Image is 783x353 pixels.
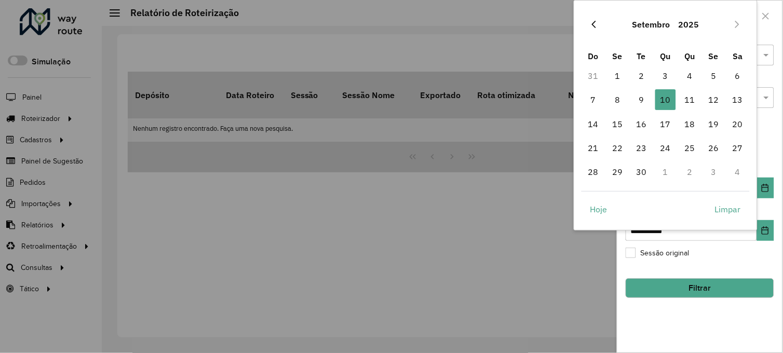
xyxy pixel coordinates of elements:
[702,64,726,88] td: 5
[727,65,748,86] span: 6
[629,64,653,88] td: 2
[726,88,750,112] td: 13
[757,178,774,198] button: Choose Date
[631,65,652,86] span: 2
[629,160,653,184] td: 30
[678,64,701,88] td: 4
[679,65,700,86] span: 4
[607,114,628,134] span: 15
[582,136,605,160] td: 21
[631,161,652,182] span: 30
[654,160,678,184] td: 1
[654,112,678,136] td: 17
[607,161,628,182] span: 29
[733,51,743,61] span: Sa
[706,199,750,220] button: Limpar
[655,65,676,86] span: 3
[679,138,700,158] span: 25
[607,138,628,158] span: 22
[631,114,652,134] span: 16
[654,64,678,88] td: 3
[583,114,604,134] span: 14
[727,89,748,110] span: 13
[583,138,604,158] span: 21
[660,51,671,61] span: Qu
[583,161,604,182] span: 28
[704,114,724,134] span: 19
[629,136,653,160] td: 23
[679,114,700,134] span: 18
[582,64,605,88] td: 31
[678,88,701,112] td: 11
[655,89,676,110] span: 10
[626,278,774,298] button: Filtrar
[678,112,701,136] td: 18
[605,88,629,112] td: 8
[702,160,726,184] td: 3
[655,114,676,134] span: 17
[637,51,646,61] span: Te
[605,112,629,136] td: 15
[704,65,724,86] span: 5
[726,64,750,88] td: 6
[654,88,678,112] td: 10
[704,138,724,158] span: 26
[702,88,726,112] td: 12
[631,89,652,110] span: 9
[605,136,629,160] td: 22
[590,203,607,215] span: Hoje
[629,112,653,136] td: 16
[679,89,700,110] span: 11
[678,160,701,184] td: 2
[588,51,599,61] span: Do
[582,160,605,184] td: 28
[726,160,750,184] td: 4
[607,89,628,110] span: 8
[586,16,602,33] button: Previous Month
[702,112,726,136] td: 19
[582,112,605,136] td: 14
[715,203,741,215] span: Limpar
[726,112,750,136] td: 20
[654,136,678,160] td: 24
[631,138,652,158] span: 23
[704,89,724,110] span: 12
[757,220,774,241] button: Choose Date
[674,12,703,37] button: Choose Year
[607,65,628,86] span: 1
[655,138,676,158] span: 24
[684,51,695,61] span: Qu
[709,51,719,61] span: Se
[678,136,701,160] td: 25
[583,89,604,110] span: 7
[727,114,748,134] span: 20
[605,64,629,88] td: 1
[605,160,629,184] td: 29
[726,136,750,160] td: 27
[626,248,690,259] label: Sessão original
[729,16,746,33] button: Next Month
[582,199,616,220] button: Hoje
[629,88,653,112] td: 9
[628,12,674,37] button: Choose Month
[582,88,605,112] td: 7
[613,51,623,61] span: Se
[727,138,748,158] span: 27
[702,136,726,160] td: 26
